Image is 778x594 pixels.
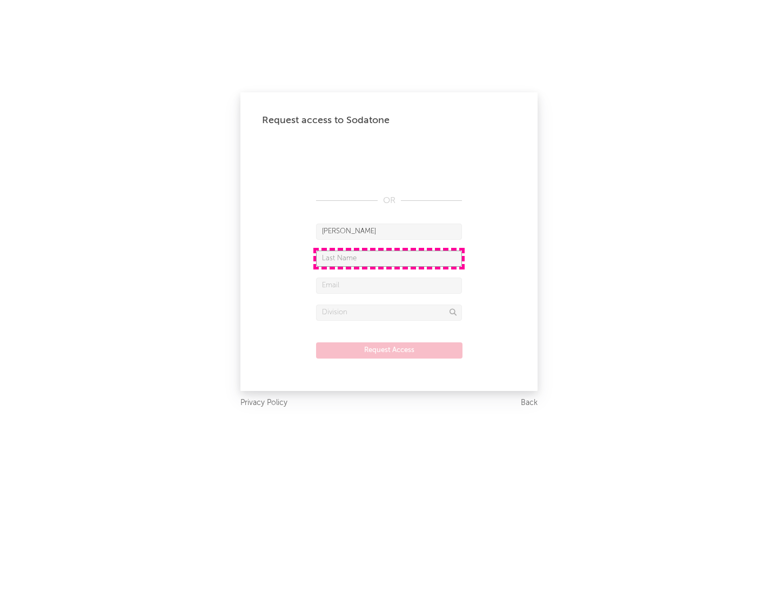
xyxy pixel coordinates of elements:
div: OR [316,194,462,207]
a: Privacy Policy [240,396,287,410]
input: Division [316,305,462,321]
div: Request access to Sodatone [262,114,516,127]
input: Email [316,278,462,294]
button: Request Access [316,342,462,359]
a: Back [521,396,538,410]
input: First Name [316,224,462,240]
input: Last Name [316,251,462,267]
